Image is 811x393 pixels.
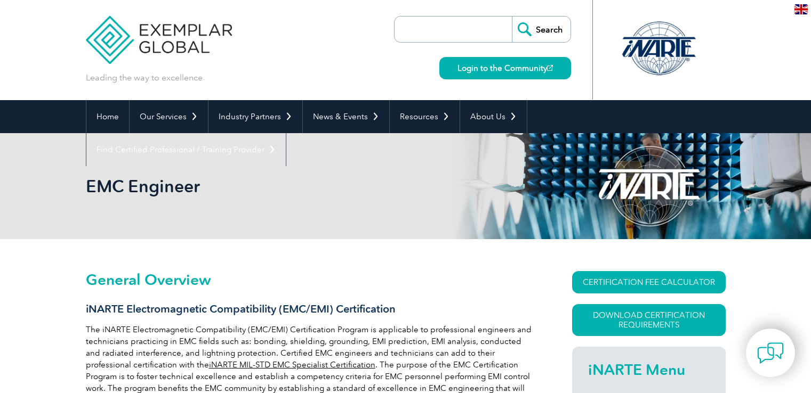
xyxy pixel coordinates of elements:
a: Our Services [130,100,208,133]
img: en [794,4,808,14]
h1: EMC Engineer [86,176,495,196]
h2: General Overview [86,271,534,288]
h2: iNARTE Menu [588,361,710,378]
a: Find Certified Professional / Training Provider [86,133,286,166]
a: CERTIFICATION FEE CALCULATOR [572,271,726,293]
a: Download Certification Requirements [572,304,726,336]
input: Search [512,17,571,42]
a: iNARTE MIL-STD EMC Specialist Certification [209,360,375,370]
a: Resources [390,100,460,133]
a: About Us [460,100,527,133]
a: Login to the Community [439,57,571,79]
img: open_square.png [547,65,553,71]
h3: iNARTE Electromagnetic Compatibility (EMC/EMI) Certification [86,302,534,316]
p: Leading the way to excellence [86,72,203,84]
a: Home [86,100,129,133]
img: contact-chat.png [757,340,784,366]
a: News & Events [303,100,389,133]
a: Industry Partners [208,100,302,133]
